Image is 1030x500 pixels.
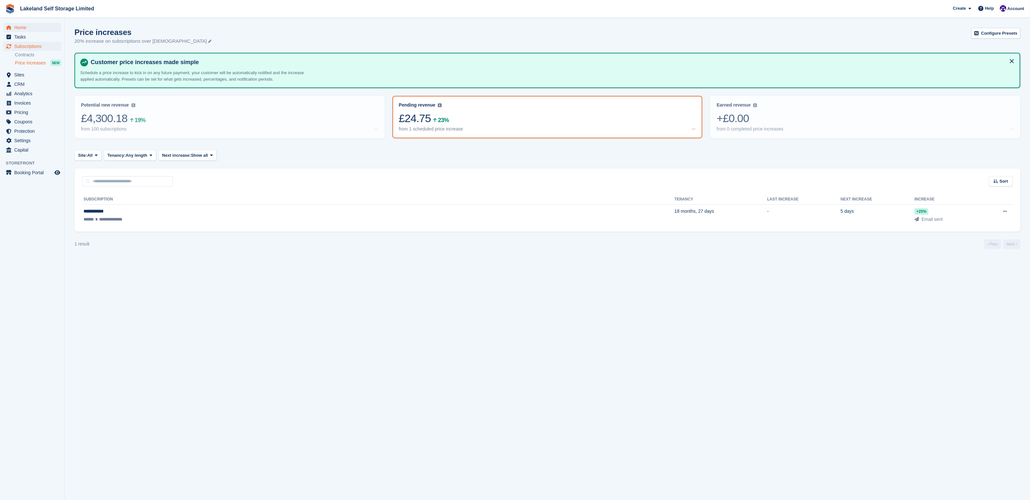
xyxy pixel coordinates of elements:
a: Lakeland Self Storage Limited [17,3,97,14]
p: Schedule a price increase to kick in on any future payment, your customer will be automatically n... [80,70,307,82]
a: Price increases NEW [15,59,61,66]
div: NEW [51,60,61,66]
div: Potential new revenue [81,102,129,108]
span: Analytics [14,89,53,98]
span: Subscriptions [14,42,53,51]
button: Site: All [74,150,101,161]
a: menu [3,117,61,126]
a: menu [3,70,61,79]
a: Next [1003,239,1020,249]
span: All [87,152,93,159]
th: Subscription [82,194,674,205]
span: Capital [14,145,53,154]
div: 1 result [74,241,89,247]
span: Booking Portal [14,168,53,177]
img: stora-icon-8386f47178a22dfd0bd8f6a31ec36ba5ce8667c1dd55bd0f319d3a0aa187defe.svg [5,4,15,14]
span: Invoices [14,98,53,108]
a: menu [3,80,61,89]
div: £4,300.18 [81,112,378,125]
a: Previous [984,239,1001,249]
img: icon-info-grey-7440780725fd019a000dd9b08b2336e03edf1995a4989e88bcd33f0948082b44.svg [131,103,135,107]
div: +25% [914,208,928,215]
a: menu [3,108,61,117]
span: Pricing [14,108,53,117]
div: from 0 completed price increases [717,126,783,132]
th: Next increase [841,194,914,205]
span: Next increase: [162,152,191,159]
th: Last increase [767,194,841,205]
span: Create [953,5,966,12]
nav: Page [983,239,1022,249]
td: - [767,205,841,226]
span: CRM [14,80,53,89]
td: 5 days [841,205,914,226]
img: icon-info-grey-7440780725fd019a000dd9b08b2336e03edf1995a4989e88bcd33f0948082b44.svg [438,103,442,107]
div: 23% [438,118,449,122]
span: Help [985,5,994,12]
span: Tenancy: [108,152,126,159]
span: Home [14,23,53,32]
div: Earned revenue [717,102,751,108]
a: menu [3,42,61,51]
a: menu [3,89,61,98]
span: Account [1007,6,1024,12]
span: Sort [1000,178,1008,185]
a: Pending revenue £24.75 23% from 1 scheduled price increase [392,96,703,138]
button: Tenancy: Any length [104,150,156,161]
span: Settings [14,136,53,145]
a: Potential new revenue £4,300.18 19% from 100 subscriptions [74,96,385,138]
img: Nick Aynsley [1000,5,1006,12]
h1: Price increases [74,28,211,37]
a: Earned revenue +£0.00 from 0 completed price increases [710,96,1020,138]
span: Storefront [6,160,64,166]
img: icon-info-grey-7440780725fd019a000dd9b08b2336e03edf1995a4989e88bcd33f0948082b44.svg [753,103,757,107]
span: Sites [14,70,53,79]
div: from 1 scheduled price increase [399,126,463,132]
h4: Customer price increases made simple [88,59,1014,66]
a: Contracts [15,52,61,58]
a: menu [3,127,61,136]
th: Increase [914,194,981,205]
span: Any length [126,152,147,159]
a: menu [3,98,61,108]
div: +£0.00 [717,112,1014,125]
a: menu [3,32,61,41]
a: menu [3,145,61,154]
div: Pending revenue [399,102,436,108]
button: Next increase: Show all [159,150,217,161]
a: menu [3,136,61,145]
div: 19% [135,118,145,122]
div: £24.75 [399,112,696,125]
a: Configure Presets [971,28,1020,39]
span: Price increases [15,60,46,66]
span: Site: [78,152,87,159]
span: 18 months, 27 days [674,209,714,214]
th: Tenancy [674,194,767,205]
span: Coupons [14,117,53,126]
div: from 100 subscriptions [81,126,127,132]
p: 20% increase on subscriptions over [DEMOGRAPHIC_DATA] [74,38,211,45]
span: Show all [191,152,208,159]
a: Preview store [53,169,61,176]
span: Tasks [14,32,53,41]
span: Protection [14,127,53,136]
a: menu [3,23,61,32]
span: Email sent [922,217,943,222]
a: menu [3,168,61,177]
